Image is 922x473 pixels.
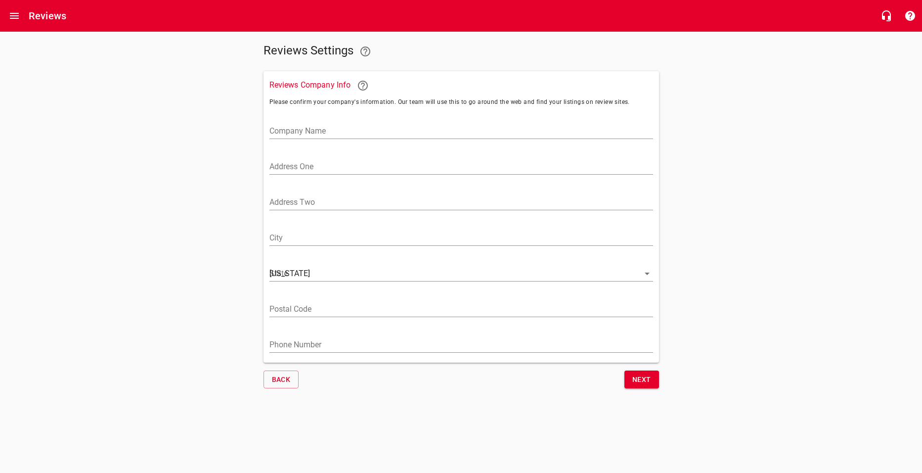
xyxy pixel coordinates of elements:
h5: Reviews Settings [263,40,457,63]
button: Support Portal [898,4,922,28]
span: Please confirm your company's information. Our team will use this to go around the web and find y... [269,97,653,107]
a: Learn more about these settings [351,74,375,97]
a: Learn more about these settings [353,40,377,63]
h6: Reviews [29,8,66,24]
button: Next [624,371,659,389]
button: Live Chat [875,4,898,28]
button: Back [263,371,299,389]
span: Next [632,374,651,386]
span: Back [272,374,291,386]
button: Open drawer [2,4,26,28]
h6: Reviews Company Info [269,74,653,97]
